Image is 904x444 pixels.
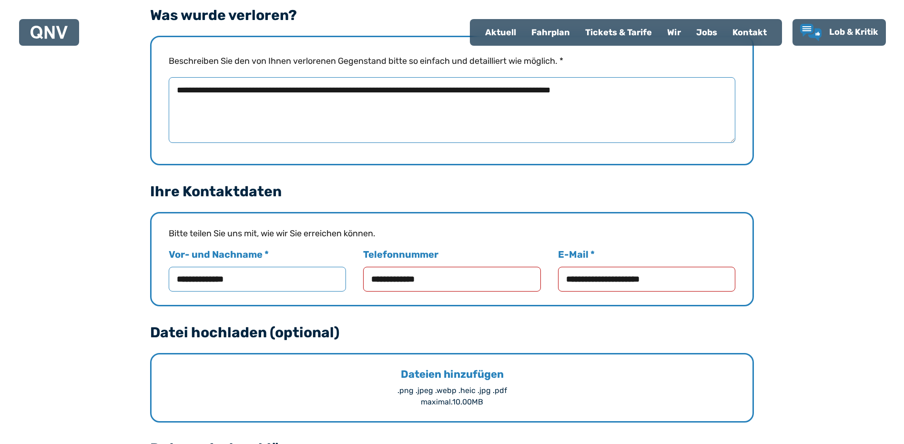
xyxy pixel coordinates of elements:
[150,325,340,340] legend: Datei hochladen (optional)
[363,267,540,292] input: Telefonnummer
[30,23,68,42] a: QNV Logo
[725,20,774,45] a: Kontakt
[689,20,725,45] a: Jobs
[169,267,346,292] input: Vor- und Nachname *
[150,184,282,199] legend: Ihre Kontaktdaten
[363,248,540,292] label: Telefonnummer
[169,227,735,240] div: Bitte teilen Sie uns mit, wie wir Sie erreichen können.
[524,20,578,45] a: Fahrplan
[477,20,524,45] a: Aktuell
[829,27,878,37] span: Lob & Kritik
[558,267,735,292] input: E-Mail *
[169,248,346,292] label: Vor- und Nachname *
[558,248,735,292] label: E-Mail *
[169,385,735,408] div: .png .jpeg .webp .heic .jpg .pdf maximal. 10.00 MB
[150,8,297,22] legend: Was wurde verloren?
[30,26,68,39] img: QNV Logo
[660,20,689,45] a: Wir
[169,54,735,147] label: Beschreiben Sie den von Ihnen verlorenen Gegenstand bitte so einfach und detailliert wie möglich. *
[169,77,735,143] textarea: Beschreiben Sie den von Ihnen verlorenen Gegenstand bitte so einfach und detailliert wie möglich. *
[578,20,660,45] a: Tickets & Tarife
[800,24,878,41] a: Lob & Kritik
[169,368,735,381] div: Dateien hinzufügen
